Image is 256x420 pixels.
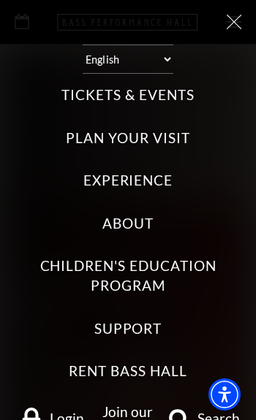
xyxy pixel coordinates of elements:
label: Tickets & Events [61,85,194,105]
label: Support [94,319,162,339]
label: About [102,214,154,234]
div: Accessibility Menu [208,378,241,411]
select: Select: [83,45,173,74]
label: Children's Education Program [15,256,241,295]
label: Plan Your Visit [66,129,189,148]
label: Experience [83,171,173,191]
label: Rent Bass Hall [69,362,187,381]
